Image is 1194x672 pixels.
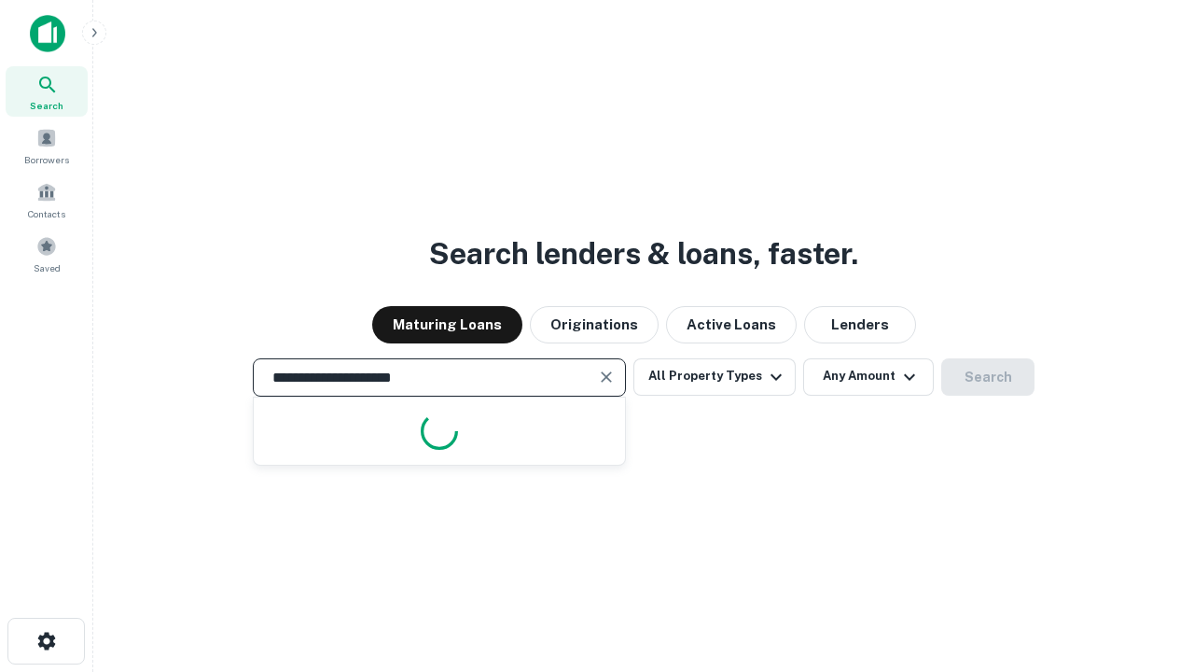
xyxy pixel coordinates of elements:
[666,306,797,343] button: Active Loans
[6,229,88,279] a: Saved
[530,306,659,343] button: Originations
[30,15,65,52] img: capitalize-icon.png
[6,66,88,117] a: Search
[372,306,522,343] button: Maturing Loans
[803,358,934,396] button: Any Amount
[28,206,65,221] span: Contacts
[1101,523,1194,612] iframe: Chat Widget
[593,364,619,390] button: Clear
[429,231,858,276] h3: Search lenders & loans, faster.
[24,152,69,167] span: Borrowers
[804,306,916,343] button: Lenders
[34,260,61,275] span: Saved
[30,98,63,113] span: Search
[6,120,88,171] a: Borrowers
[633,358,796,396] button: All Property Types
[6,175,88,225] a: Contacts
